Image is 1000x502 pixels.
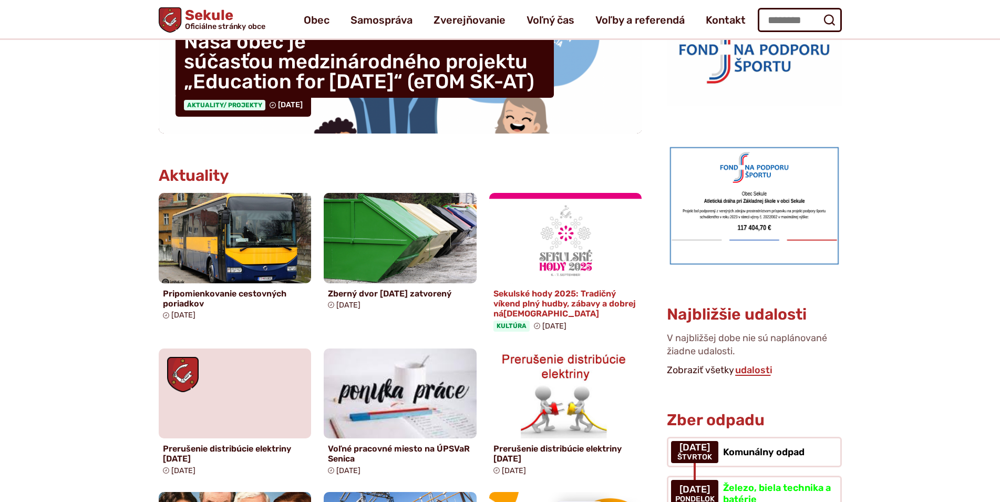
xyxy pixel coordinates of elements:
[163,444,307,464] h4: Prerušenie distribúcie elektriny [DATE]
[489,193,642,336] a: Sekulské hody 2025: Tradičný víkend plný hudby, zábavy a dobrej ná[DEMOGRAPHIC_DATA] Kultúra [DATE]
[527,5,574,35] a: Voľný čas
[667,437,841,467] a: Komunálny odpad [DATE] štvrtok
[493,321,530,331] span: Kultúra
[667,363,841,378] p: Zobraziť všetky
[675,485,715,495] span: [DATE]
[328,289,472,299] h4: Zberný dvor [DATE] zatvorený
[493,444,638,464] h4: Prerušenie distribúcie elektriny [DATE]
[595,5,685,35] a: Voľby a referendá
[434,5,506,35] a: Zverejňovanie
[667,332,841,362] p: V najbližšej dobe nie sú naplánované žiadne udalosti.
[159,193,312,324] a: Pripomienkovanie cestovných poriadkov [DATE]
[223,101,262,109] span: / Projekty
[502,466,526,475] span: [DATE]
[324,193,477,314] a: Zberný dvor [DATE] zatvorený [DATE]
[324,349,477,479] a: Voľné pracovné miesto na ÚPSVaR Senica [DATE]
[493,289,638,319] h4: Sekulské hody 2025: Tradičný víkend plný hudby, zábavy a dobrej ná[DEMOGRAPHIC_DATA]
[159,7,181,33] img: Prejsť na domovskú stránku
[706,5,746,35] a: Kontakt
[176,25,554,98] h4: Naša obec je súčasťou medzinárodného projektu „Education for [DATE]“ (eTOM SK-AT)
[350,5,413,35] a: Samospráva
[734,364,774,376] a: Zobraziť všetky udalosti
[336,301,360,310] span: [DATE]
[667,144,841,267] img: draha.png
[171,311,195,320] span: [DATE]
[336,466,360,475] span: [DATE]
[542,322,566,331] span: [DATE]
[171,466,195,475] span: [DATE]
[163,289,307,309] h4: Pripomienkovanie cestovných poriadkov
[667,306,807,323] h3: Najbližšie udalosti
[184,23,265,30] span: Oficiálne stránky obce
[159,7,265,33] a: Logo Sekule, prejsť na domovskú stránku.
[159,349,312,479] a: Prerušenie distribúcie elektriny [DATE] [DATE]
[304,5,329,35] a: Obec
[667,412,841,429] h3: Zber odpadu
[328,444,472,464] h4: Voľné pracovné miesto na ÚPSVaR Senica
[278,100,303,109] span: [DATE]
[181,8,265,30] h1: Sekule
[184,100,265,110] span: Aktuality
[677,443,712,453] span: [DATE]
[159,167,229,185] h3: Aktuality
[489,349,642,479] a: Prerušenie distribúcie elektriny [DATE] [DATE]
[677,453,712,462] span: štvrtok
[723,446,805,458] span: Komunálny odpad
